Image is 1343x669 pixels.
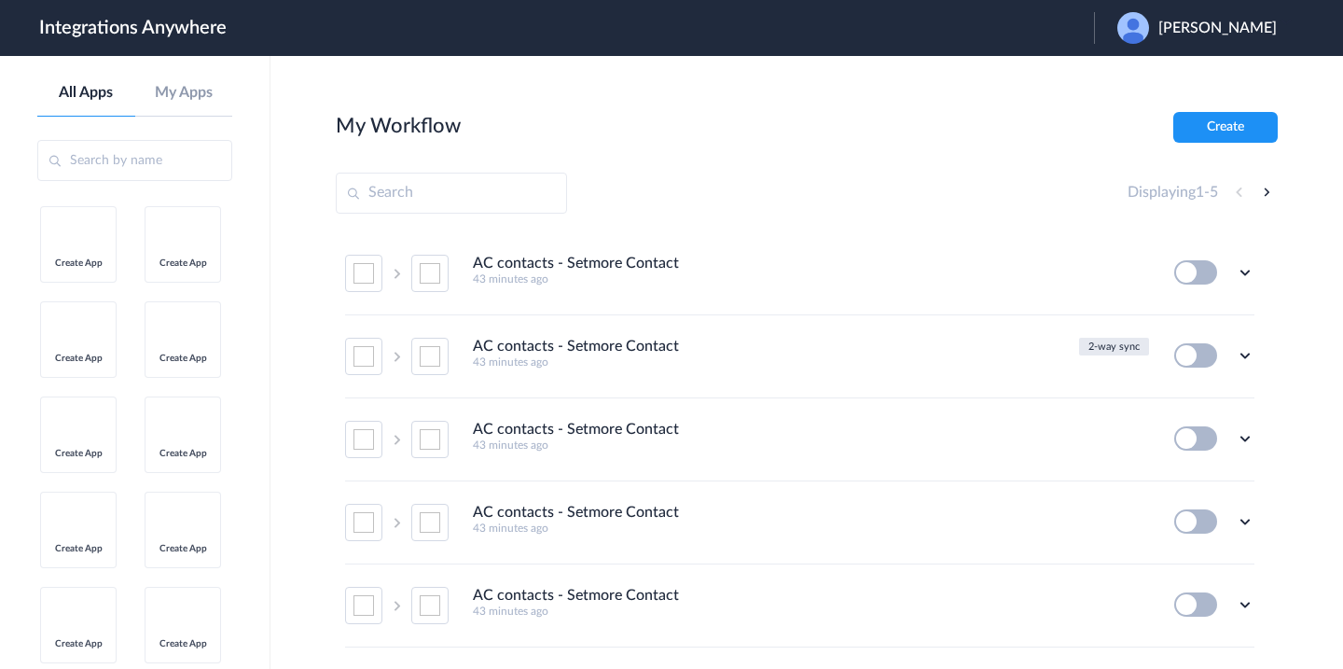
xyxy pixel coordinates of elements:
[49,448,107,459] span: Create App
[49,258,107,269] span: Create App
[154,543,212,554] span: Create App
[39,17,227,39] h1: Integrations Anywhere
[336,173,567,214] input: Search
[473,421,679,439] h4: AC contacts - Setmore Contact
[37,140,232,181] input: Search by name
[1079,338,1149,355] button: 2-way sync
[473,522,1149,535] h5: 43 minutes ago
[473,504,679,522] h4: AC contacts - Setmore Contact
[37,84,135,102] a: All Apps
[1158,20,1277,37] span: [PERSON_NAME]
[154,258,212,269] span: Create App
[1210,185,1218,200] span: 5
[1128,184,1218,202] h4: Displaying -
[154,448,212,459] span: Create App
[49,543,107,554] span: Create App
[336,114,461,138] h2: My Workflow
[49,353,107,364] span: Create App
[473,338,679,355] h4: AC contacts - Setmore Contact
[473,587,679,605] h4: AC contacts - Setmore Contact
[154,353,212,364] span: Create App
[1173,112,1278,143] button: Create
[473,272,1149,286] h5: 43 minutes ago
[473,605,1149,618] h5: 43 minutes ago
[473,255,679,272] h4: AC contacts - Setmore Contact
[473,355,1070,369] h5: 43 minutes ago
[49,638,107,649] span: Create App
[473,439,1149,452] h5: 43 minutes ago
[1196,185,1204,200] span: 1
[1117,12,1149,44] img: user.png
[154,638,212,649] span: Create App
[135,84,233,102] a: My Apps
